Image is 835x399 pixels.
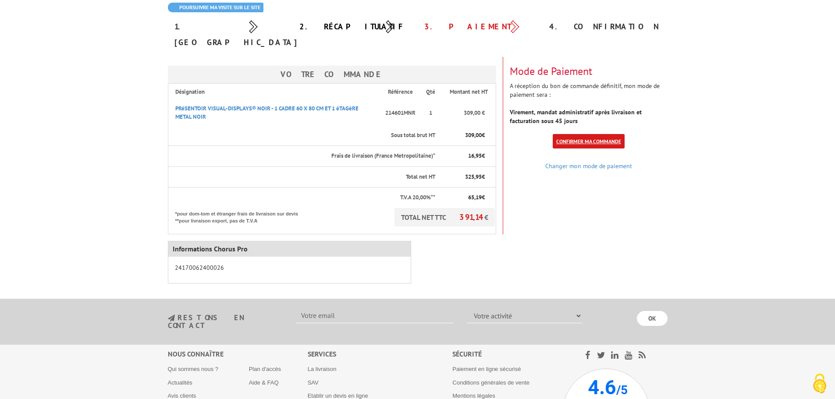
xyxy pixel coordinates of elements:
[175,263,404,272] p: 24170062400026
[299,21,405,32] a: 2. Récapitulatif
[249,366,281,372] a: Plan d'accès
[383,105,418,122] p: 214601MNR
[443,194,485,202] p: €
[459,212,484,222] span: 391,14
[804,369,835,399] button: Cookies (fenêtre modale)
[468,152,482,159] span: 16,95
[452,349,562,359] div: Sécurité
[175,194,435,202] p: T.V.A 20,00%**
[443,173,485,181] p: €
[443,88,495,96] p: Montant net HT
[443,131,485,140] p: €
[308,366,337,372] a: La livraison
[452,379,529,386] a: Conditions générales de vente
[510,108,642,125] strong: Virement, mandat administratif après livraison et facturation sous 45 jours
[249,379,279,386] a: Aide & FAQ
[175,208,307,224] p: *pour dom-tom et étranger frais de livraison sur devis **pour livraison export, pas de T.V.A
[168,3,263,12] a: Poursuivre ma visite sur le site
[426,109,435,117] p: 1
[168,166,436,187] th: Total net HT
[468,194,482,201] span: 65,19
[308,349,453,359] div: Services
[168,241,411,257] div: Informations Chorus Pro
[308,392,368,399] a: Etablir un devis en ligne
[168,146,436,167] th: Frais de livraison (France Metropolitaine)*
[543,19,668,35] div: 4. Confirmation
[168,19,293,50] div: 1. [GEOGRAPHIC_DATA]
[452,366,521,372] a: Paiement en ligne sécurisé
[465,173,482,180] span: 325,95
[452,392,495,399] a: Mentions légales
[503,57,674,161] div: A réception du bon de commande définitif, mon mode de paiement sera :
[443,152,485,160] p: €
[637,311,668,326] input: OK
[168,392,196,399] a: Avis clients
[465,131,482,139] span: 309,00
[168,314,283,329] h3: restons en contact
[383,88,418,96] p: Référence
[168,366,219,372] a: Qui sommes nous ?
[426,88,435,96] p: Qté
[168,349,308,359] div: Nous connaître
[418,19,543,35] div: 3. Paiement
[553,134,625,148] a: Confirmer ma commande
[394,208,495,226] p: TOTAL NET TTC €
[443,109,485,117] p: 309,00 €
[175,105,359,120] a: PRéSENTOIR VISUAL-DISPLAYS® NOIR - 1 CADRE 60 X 80 CM ET 1 éTAGèRE METAL NOIR
[168,379,192,386] a: Actualités
[510,66,668,77] h3: Mode de Paiement
[308,379,319,386] a: SAV
[545,162,632,170] a: Changer mon mode de paiement
[296,308,454,323] input: Votre email
[809,373,831,395] img: Cookies (fenêtre modale)
[175,88,375,96] p: Désignation
[168,66,496,83] h3: Votre Commande
[168,314,175,322] img: newsletter.jpg
[168,125,436,146] th: Sous total brut HT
